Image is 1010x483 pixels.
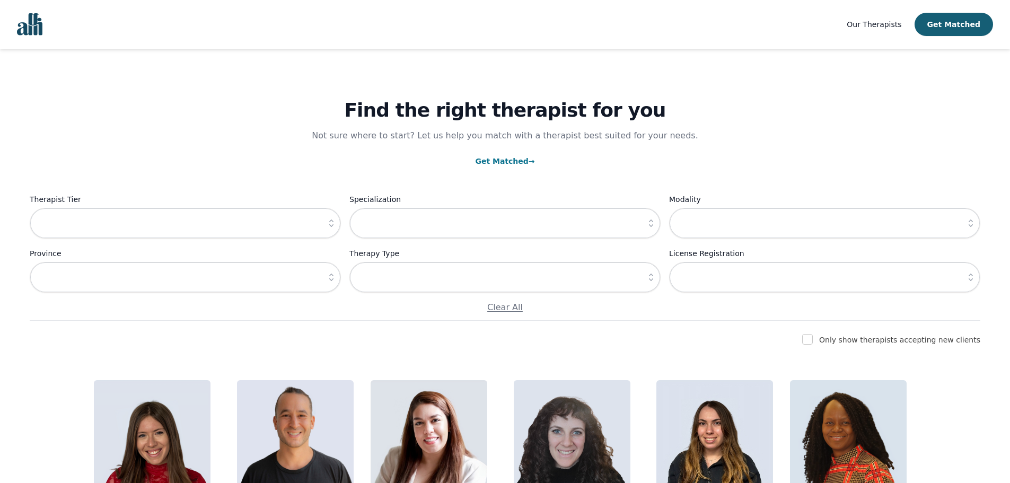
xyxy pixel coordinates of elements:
[30,247,341,260] label: Province
[17,13,42,36] img: alli logo
[475,157,534,165] a: Get Matched
[30,301,980,314] p: Clear All
[30,100,980,121] h1: Find the right therapist for you
[302,129,709,142] p: Not sure where to start? Let us help you match with a therapist best suited for your needs.
[847,20,901,29] span: Our Therapists
[915,13,993,36] button: Get Matched
[30,193,341,206] label: Therapist Tier
[349,193,661,206] label: Specialization
[847,18,901,31] a: Our Therapists
[669,247,980,260] label: License Registration
[669,193,980,206] label: Modality
[349,247,661,260] label: Therapy Type
[819,336,980,344] label: Only show therapists accepting new clients
[529,157,535,165] span: →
